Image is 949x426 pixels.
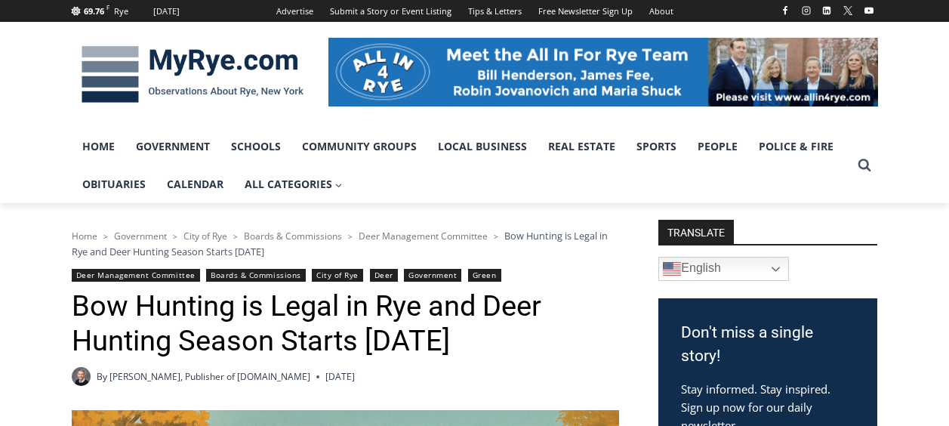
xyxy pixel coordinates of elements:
[72,269,200,282] a: Deer Management Committee
[72,35,313,114] img: MyRye.com
[106,3,109,11] span: F
[233,231,238,242] span: >
[244,230,342,242] a: Boards & Commissions
[125,128,220,165] a: Government
[404,269,461,282] a: Government
[72,289,619,358] h1: Bow Hunting is Legal in Rye and Deer Hunting Season Starts [DATE]
[291,128,427,165] a: Community Groups
[72,228,619,259] nav: Breadcrumbs
[370,269,398,282] a: Deer
[427,128,538,165] a: Local Business
[359,230,488,242] a: Deer Management Committee
[325,369,355,384] time: [DATE]
[860,2,878,20] a: YouTube
[72,128,125,165] a: Home
[72,128,851,204] nav: Primary Navigation
[328,38,878,106] img: All in for Rye
[183,230,227,242] a: City of Rye
[797,2,815,20] a: Instagram
[776,2,794,20] a: Facebook
[114,230,167,242] a: Government
[72,230,97,242] a: Home
[494,231,498,242] span: >
[153,5,180,18] div: [DATE]
[658,257,789,281] a: English
[687,128,748,165] a: People
[72,165,156,203] a: Obituaries
[658,220,734,244] strong: TRANSLATE
[109,370,310,383] a: [PERSON_NAME], Publisher of [DOMAIN_NAME]
[839,2,857,20] a: X
[234,165,353,203] a: All Categories
[114,5,128,18] div: Rye
[97,369,107,384] span: By
[818,2,836,20] a: Linkedin
[663,260,681,278] img: en
[538,128,626,165] a: Real Estate
[851,152,878,179] button: View Search Form
[206,269,306,282] a: Boards & Commissions
[72,229,608,258] span: Bow Hunting is Legal in Rye and Deer Hunting Season Starts [DATE]
[103,231,108,242] span: >
[748,128,844,165] a: Police & Fire
[72,367,91,386] a: Author image
[626,128,687,165] a: Sports
[468,269,501,282] a: Green
[173,231,177,242] span: >
[156,165,234,203] a: Calendar
[312,269,363,282] a: City of Rye
[220,128,291,165] a: Schools
[681,321,855,369] h3: Don't miss a single story!
[348,231,353,242] span: >
[245,176,343,193] span: All Categories
[84,5,104,17] span: 69.76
